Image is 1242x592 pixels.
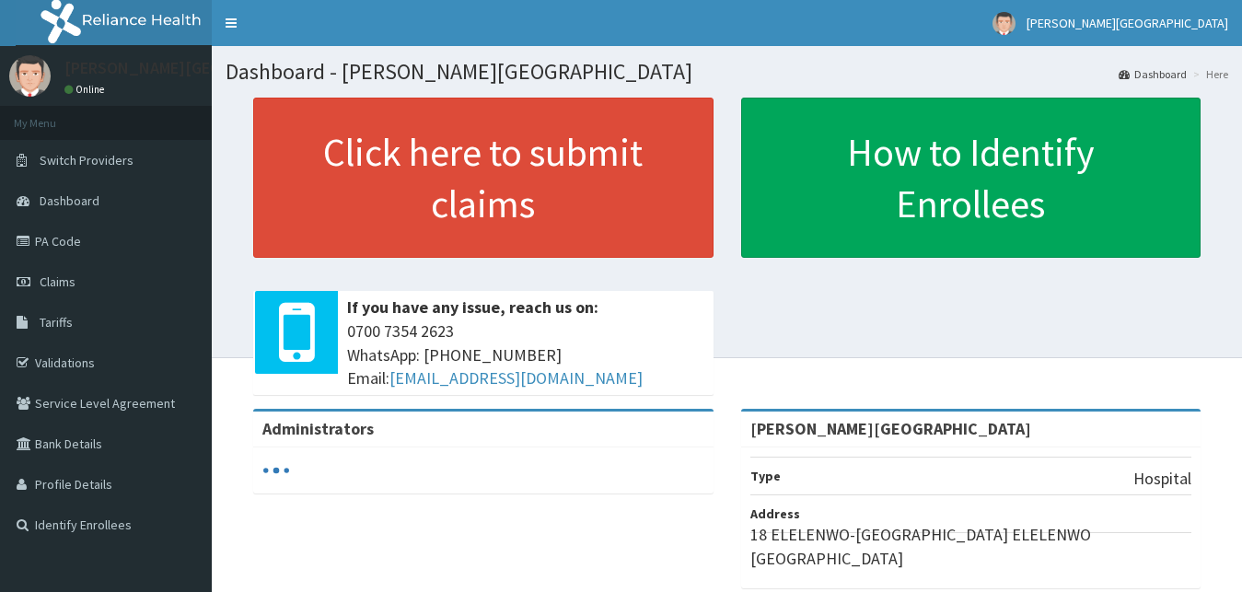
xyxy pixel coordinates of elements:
[64,83,109,96] a: Online
[750,505,800,522] b: Address
[262,418,374,439] b: Administrators
[389,367,643,389] a: [EMAIL_ADDRESS][DOMAIN_NAME]
[40,152,133,168] span: Switch Providers
[64,60,337,76] p: [PERSON_NAME][GEOGRAPHIC_DATA]
[750,418,1031,439] strong: [PERSON_NAME][GEOGRAPHIC_DATA]
[262,457,290,484] svg: audio-loading
[9,55,51,97] img: User Image
[741,98,1201,258] a: How to Identify Enrollees
[750,468,781,484] b: Type
[750,523,1192,570] p: 18 ELELENWO-[GEOGRAPHIC_DATA] ELELENWO [GEOGRAPHIC_DATA]
[992,12,1016,35] img: User Image
[253,98,714,258] a: Click here to submit claims
[1189,66,1228,82] li: Here
[1133,467,1191,491] p: Hospital
[40,314,73,331] span: Tariffs
[1119,66,1187,82] a: Dashboard
[347,296,598,318] b: If you have any issue, reach us on:
[40,273,75,290] span: Claims
[40,192,99,209] span: Dashboard
[1027,15,1228,31] span: [PERSON_NAME][GEOGRAPHIC_DATA]
[347,319,704,390] span: 0700 7354 2623 WhatsApp: [PHONE_NUMBER] Email:
[226,60,1228,84] h1: Dashboard - [PERSON_NAME][GEOGRAPHIC_DATA]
